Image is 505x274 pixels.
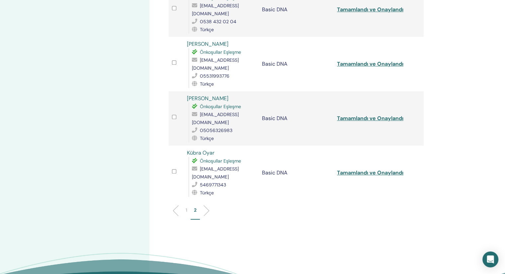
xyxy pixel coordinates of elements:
a: [PERSON_NAME] [187,40,228,47]
span: 5469771343 [200,182,226,188]
td: Basic DNA [259,146,334,200]
a: Tamamlandı ve Onaylandı [337,115,403,122]
td: Basic DNA [259,91,334,146]
span: Türkçe [200,190,214,196]
a: Kübra Oyar [187,149,214,156]
span: 0538 432 02 04 [200,19,236,25]
span: Önkoşullar Eşleşme [200,49,241,55]
a: Tamamlandı ve Onaylandı [337,60,403,67]
span: Önkoşullar Eşleşme [200,103,241,109]
span: 05531993776 [200,73,229,79]
a: Tamamlandı ve Onaylandı [337,169,403,176]
div: Open Intercom Messenger [482,251,498,267]
span: Önkoşullar Eşleşme [200,158,241,164]
span: Türkçe [200,27,214,33]
span: Türkçe [200,81,214,87]
span: 05056326983 [200,127,232,133]
a: Tamamlandı ve Onaylandı [337,6,403,13]
a: [PERSON_NAME] [187,95,228,102]
td: Basic DNA [259,37,334,91]
p: 2 [194,207,197,214]
p: 1 [186,207,187,214]
span: [EMAIL_ADDRESS][DOMAIN_NAME] [192,166,239,180]
span: [EMAIL_ADDRESS][DOMAIN_NAME] [192,3,239,17]
span: [EMAIL_ADDRESS][DOMAIN_NAME] [192,57,239,71]
span: [EMAIL_ADDRESS][DOMAIN_NAME] [192,111,239,125]
span: Türkçe [200,135,214,141]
